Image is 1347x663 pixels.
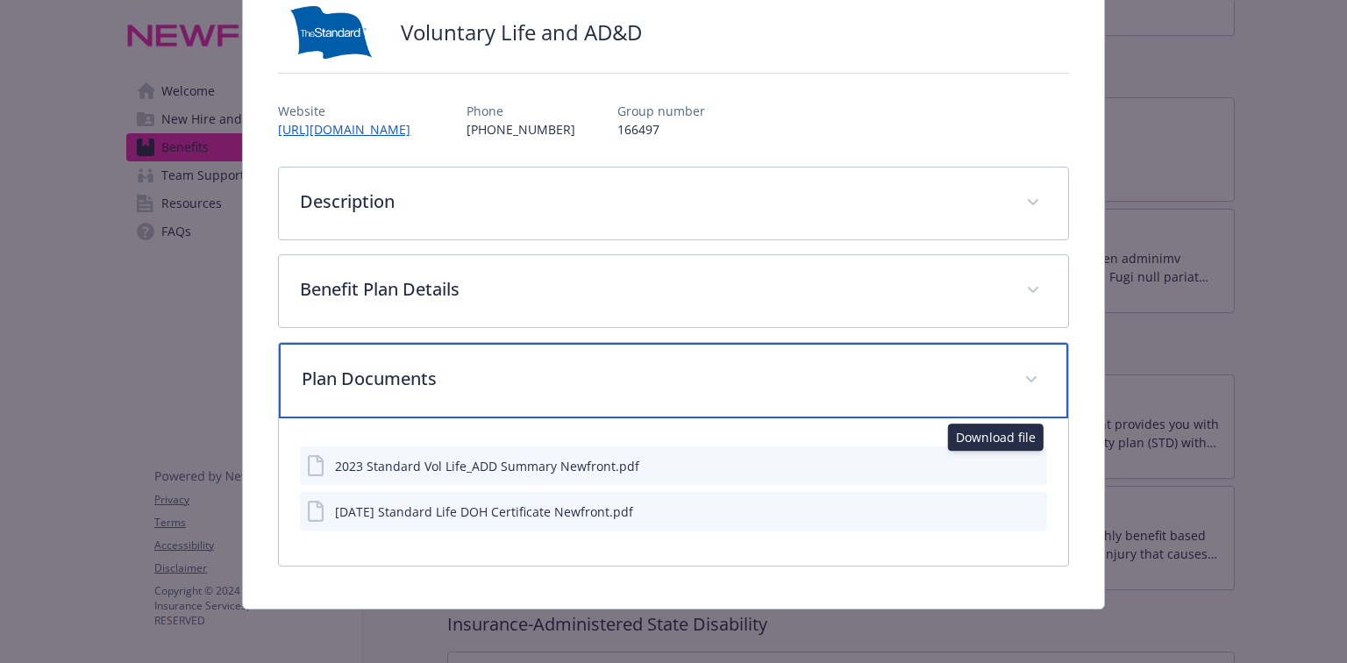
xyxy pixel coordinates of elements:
button: preview file [1024,503,1040,521]
p: Description [300,189,1004,215]
h2: Voluntary Life and AD&D [401,18,642,47]
p: [PHONE_NUMBER] [467,120,575,139]
p: Plan Documents [302,366,1002,392]
p: Phone [467,102,575,120]
p: Benefit Plan Details [300,276,1004,303]
div: Benefit Plan Details [279,255,1067,327]
div: Download file [948,424,1044,451]
p: Group number [617,102,705,120]
div: Plan Documents [279,418,1067,566]
p: Website [278,102,424,120]
div: Plan Documents [279,343,1067,418]
img: Standard Insurance Company [278,6,383,59]
div: 2023 Standard Vol Life_ADD Summary Newfront.pdf [335,457,639,475]
button: preview file [1024,457,1040,475]
div: [DATE] Standard Life DOH Certificate Newfront.pdf [335,503,633,521]
a: [URL][DOMAIN_NAME] [278,121,424,138]
button: download file [996,503,1010,521]
p: 166497 [617,120,705,139]
div: Description [279,168,1067,239]
button: download file [996,457,1010,475]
